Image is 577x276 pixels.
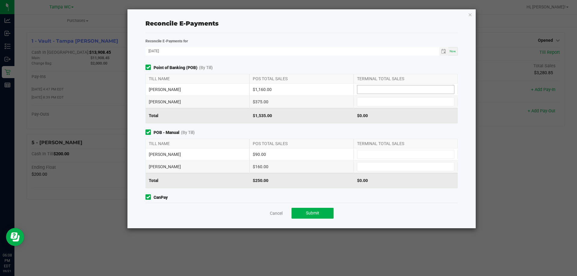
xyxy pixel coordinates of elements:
[450,50,456,53] span: Now
[145,148,249,160] div: [PERSON_NAME]
[354,173,458,188] div: $0.00
[249,108,353,123] div: $1,535.00
[154,65,197,71] strong: Point of Banking (POB)
[145,39,188,43] strong: Reconcile E-Payments for
[249,74,353,83] div: POS TOTAL SALES
[145,83,249,96] div: [PERSON_NAME]
[270,210,282,216] a: Cancel
[145,173,249,188] div: Total
[249,161,353,173] div: $160.00
[249,148,353,160] div: $90.00
[306,211,319,215] span: Submit
[145,96,249,108] div: [PERSON_NAME]
[439,47,448,56] span: Toggle calendar
[292,208,334,219] button: Submit
[249,139,353,148] div: POS TOTAL SALES
[154,129,179,136] strong: POB - Manual
[249,83,353,96] div: $1,160.00
[154,194,168,201] strong: CanPay
[249,96,353,108] div: $375.00
[145,108,249,123] div: Total
[354,139,458,148] div: TERMINAL TOTAL SALES
[145,19,458,28] div: Reconcile E-Payments
[354,108,458,123] div: $0.00
[6,228,24,246] iframe: Resource center
[145,139,249,148] div: TILL NAME
[354,74,458,83] div: TERMINAL TOTAL SALES
[199,65,213,71] span: (By Till)
[181,129,195,136] span: (By Till)
[145,47,439,55] input: Date
[145,74,249,83] div: TILL NAME
[145,129,154,136] form-toggle: Include in reconciliation
[249,173,353,188] div: $250.00
[145,194,154,201] form-toggle: Include in reconciliation
[145,161,249,173] div: [PERSON_NAME]
[145,65,154,71] form-toggle: Include in reconciliation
